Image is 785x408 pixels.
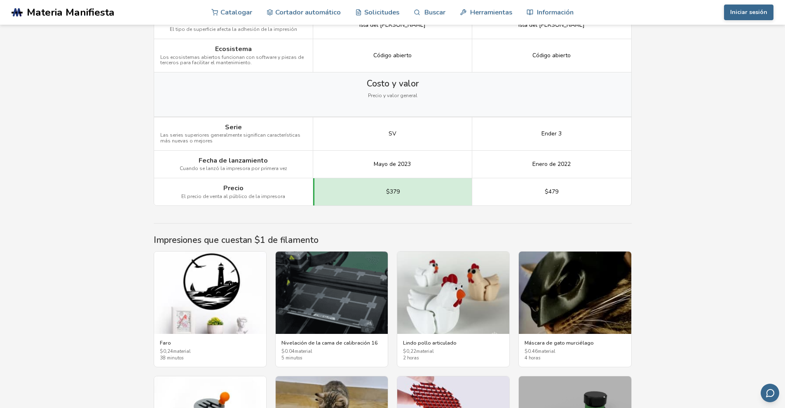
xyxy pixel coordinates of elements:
[199,156,268,165] font: Fecha de lanzamiento
[154,251,267,368] a: FaroFaro$0,24material38 minutos
[541,130,562,138] font: Ender 3
[730,8,767,16] font: Iniciar sesión
[525,348,528,354] font: $
[532,160,571,168] font: Enero de 2022
[416,348,434,354] font: material
[724,5,773,20] button: Iniciar sesión
[285,348,295,354] font: 0.04
[154,234,319,246] font: Impresiones que cuestan $1 de filamento
[368,92,417,99] font: Precio y valor general
[276,252,388,334] img: Nivelación de la cama de calibración 16
[525,339,594,346] font: Máscara de gato murciélago
[364,7,399,17] font: Solicitudes
[389,130,396,138] font: SV
[537,7,574,17] font: Información
[403,339,457,346] font: Lindo pollo articulado
[281,348,285,354] font: $
[223,184,244,193] font: Precio
[403,355,419,361] font: 2 horas
[518,251,631,368] a: Máscara de gato murciélagoMáscara de gato murciélago$0.46material4 horas
[170,26,297,33] font: El tipo de superficie afecta la adhesión de la impresión
[160,132,300,144] font: Las series superiores generalmente significan características más nuevas o mejores
[173,348,191,354] font: material
[386,188,400,196] font: $379
[397,251,510,368] a: Lindo pollo articuladoLindo pollo articulado$0,22material2 horas
[424,7,445,17] font: Buscar
[180,165,287,172] font: Cuando se lanzó la impresora por primera vez
[470,7,512,17] font: Herramientas
[295,348,312,354] font: material
[518,21,585,29] font: Isla del [PERSON_NAME]
[374,160,411,168] font: Mayo de 2023
[163,348,173,354] font: 0,24
[225,123,242,132] font: Serie
[160,355,183,361] font: 38 minutos
[367,78,419,89] font: Costo y valor
[220,7,252,17] font: Catalogar
[281,355,302,361] font: 5 minutos
[761,384,779,402] button: Enviar comentarios por correo electrónico
[181,193,285,200] font: El precio de venta al público de la impresora
[160,339,171,346] font: Faro
[406,348,416,354] font: 0,22
[281,339,378,346] font: Nivelación de la cama de calibración 16
[359,21,426,29] font: Isla del [PERSON_NAME]
[275,251,388,368] a: Nivelación de la cama de calibración 16Nivelación de la cama de calibración 16$0.04material5 minutos
[532,51,571,59] font: Código abierto
[525,355,540,361] font: 4 horas
[154,252,266,334] img: Faro
[215,44,252,54] font: Ecosistema
[403,348,406,354] font: $
[27,5,115,19] font: Materia Manifiesta
[160,54,304,66] font: Los ecosistemas abiertos funcionan con software y piezas de terceros para facilitar el mantenimie...
[373,51,412,59] font: Código abierto
[397,252,509,334] img: Lindo pollo articulado
[160,348,163,354] font: $
[275,7,341,17] font: Cortador automático
[528,348,538,354] font: 0.46
[519,252,631,334] img: Máscara de gato murciélago
[538,348,555,354] font: material
[545,188,558,196] font: $479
